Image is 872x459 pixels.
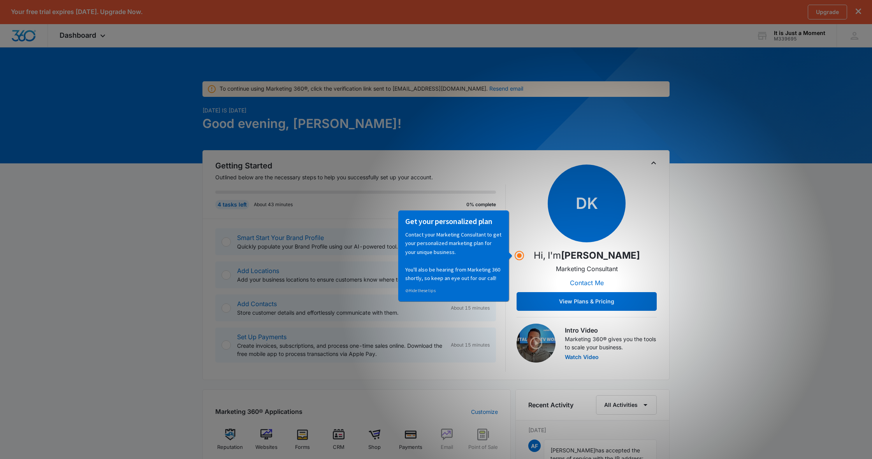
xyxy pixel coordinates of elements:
[237,342,445,358] p: Create invoices, subscriptions, and process one-time sales online. Download the free mobile app t...
[451,305,490,312] span: About 15 minutes
[237,242,445,251] p: Quickly populate your Brand Profile using our AI-powered tool.
[649,158,658,168] button: Toggle Collapse
[48,24,119,47] div: Dashboard
[215,429,245,457] a: Reputation
[517,292,657,311] button: View Plans & Pricing
[295,443,310,451] span: Forms
[8,77,39,83] a: Hide these tips
[8,6,105,16] h3: Get your personalized plan
[548,165,626,242] span: DK
[432,429,462,457] a: Email
[562,273,612,292] button: Contact Me
[550,447,595,454] span: [PERSON_NAME]
[11,8,142,16] p: Your free trial expires [DATE]. Upgrade Now.
[323,429,353,457] a: CRM
[202,114,511,133] h1: Good evening, [PERSON_NAME]!
[288,429,318,457] a: Forms
[8,77,12,83] span: ⊘
[237,275,448,284] p: Add your business locations to ensure customers know where to find you.
[215,407,302,416] h2: Marketing 360® Applications
[565,326,657,335] h3: Intro Video
[596,395,657,415] button: All Activities
[237,308,445,317] p: Store customer details and effortlessly communicate with them.
[565,335,657,351] p: Marketing 360® gives you the tools to scale your business.
[8,20,105,72] p: Contact your Marketing Consultant to get your personalized marketing plan for your unique busines...
[217,443,243,451] span: Reputation
[215,200,249,209] div: 4 tasks left
[856,8,861,16] button: dismiss this dialog
[565,354,599,360] button: Watch Video
[466,201,496,208] p: 0% complete
[468,429,498,457] a: Point of Sale
[471,408,498,416] a: Customize
[528,400,573,410] h6: Recent Activity
[220,84,523,93] div: To continue using Marketing 360®, click the verification link sent to [EMAIL_ADDRESS][DOMAIN_NAME].
[808,5,847,19] a: Upgrade
[202,106,511,114] p: [DATE] is [DATE]
[528,426,657,434] p: [DATE]
[360,429,390,457] a: Shop
[333,443,345,451] span: CRM
[774,36,825,42] div: account id
[774,30,825,36] div: account name
[556,264,618,273] p: Marketing Consultant
[399,443,422,451] span: Payments
[237,300,277,308] a: Add Contacts
[468,443,498,451] span: Point of Sale
[60,31,96,39] span: Dashboard
[237,333,287,341] a: Set Up Payments
[237,234,324,242] a: Smart Start Your Brand Profile
[254,201,293,208] p: About 43 minutes
[451,342,490,349] span: About 15 minutes
[534,249,640,263] p: Hi, I'm
[215,160,506,172] h2: Getting Started
[237,267,279,275] a: Add Locations
[528,440,541,452] span: AF
[255,443,278,451] span: Websites
[441,443,453,451] span: Email
[489,86,523,91] button: Resend email
[215,173,506,181] p: Outlined below are the necessary steps to help you successfully set up your account.
[368,443,381,451] span: Shop
[561,250,640,261] strong: [PERSON_NAME]
[517,324,556,363] img: Intro Video
[251,429,281,457] a: Websites
[396,429,426,457] a: Payments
